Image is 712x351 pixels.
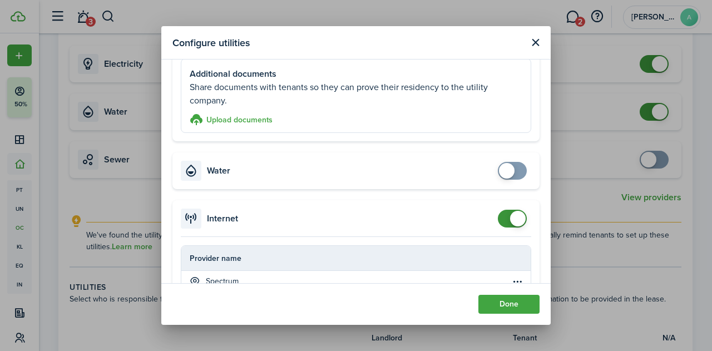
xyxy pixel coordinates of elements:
[190,67,522,81] p: Additional documents
[181,253,511,264] th: Provider name
[190,81,522,107] p: Share documents with tenants so they can prove their residency to the utility company.
[528,36,542,50] button: Close modal
[511,274,524,288] button: Open menu
[478,295,540,314] button: Done
[172,32,250,53] modal-title: Configure utilities
[206,114,273,126] h3: Upload documents
[207,212,238,225] h4: Internet
[206,275,239,287] p: Spectrum
[207,164,230,177] h4: Water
